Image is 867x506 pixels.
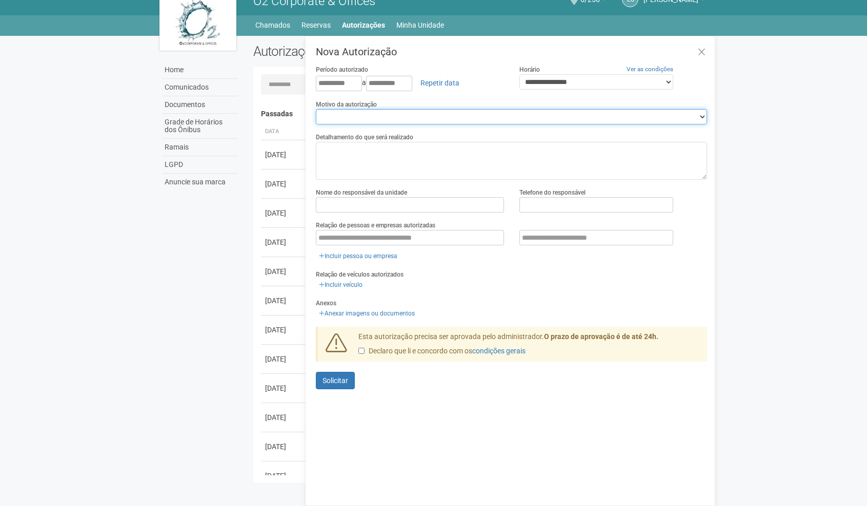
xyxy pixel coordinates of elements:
a: Chamados [255,18,290,32]
a: Comunicados [162,79,238,96]
label: Telefone do responsável [519,188,586,197]
th: Data [261,123,307,140]
div: [DATE] [265,325,303,335]
a: Home [162,61,238,79]
div: [DATE] [265,412,303,423]
span: Solicitar [322,376,348,385]
strong: O prazo de aprovação é de até 24h. [544,332,658,341]
a: Autorizações [342,18,385,32]
div: [DATE] [265,383,303,393]
a: Reservas [301,18,331,32]
div: [DATE] [265,237,303,247]
label: Relação de veículos autorizados [316,270,404,279]
a: Incluir pessoa ou empresa [316,250,400,262]
a: condições gerais [472,347,526,355]
a: Grade de Horários dos Ônibus [162,114,238,139]
input: Declaro que li e concordo com oscondições gerais [358,348,365,354]
a: LGPD [162,156,238,174]
div: [DATE] [265,354,303,364]
div: [DATE] [265,296,303,306]
h3: Nova Autorização [316,47,707,57]
label: Motivo da autorização [316,100,377,109]
div: [DATE] [265,266,303,277]
a: Documentos [162,96,238,114]
a: Incluir veículo [316,279,366,290]
label: Detalhamento do que será realizado [316,133,413,142]
a: Anexar imagens ou documentos [316,308,418,319]
div: [DATE] [265,441,303,452]
label: Horário [519,65,540,74]
button: Solicitar [316,372,355,389]
div: [DATE] [265,150,303,160]
a: Repetir data [414,74,466,92]
a: Ramais [162,139,238,156]
a: Minha Unidade [396,18,444,32]
label: Período autorizado [316,65,368,74]
div: a [316,74,504,92]
a: Ver as condições [627,66,673,73]
label: Declaro que li e concordo com os [358,346,526,356]
label: Anexos [316,299,336,308]
a: Anuncie sua marca [162,174,238,191]
label: Nome do responsável da unidade [316,188,407,197]
label: Relação de pessoas e empresas autorizadas [316,221,435,230]
div: [DATE] [265,471,303,481]
h4: Passadas [261,110,700,118]
div: Esta autorização precisa ser aprovada pelo administrador. [351,332,708,362]
h2: Autorizações [253,44,473,59]
div: [DATE] [265,208,303,218]
div: [DATE] [265,179,303,189]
